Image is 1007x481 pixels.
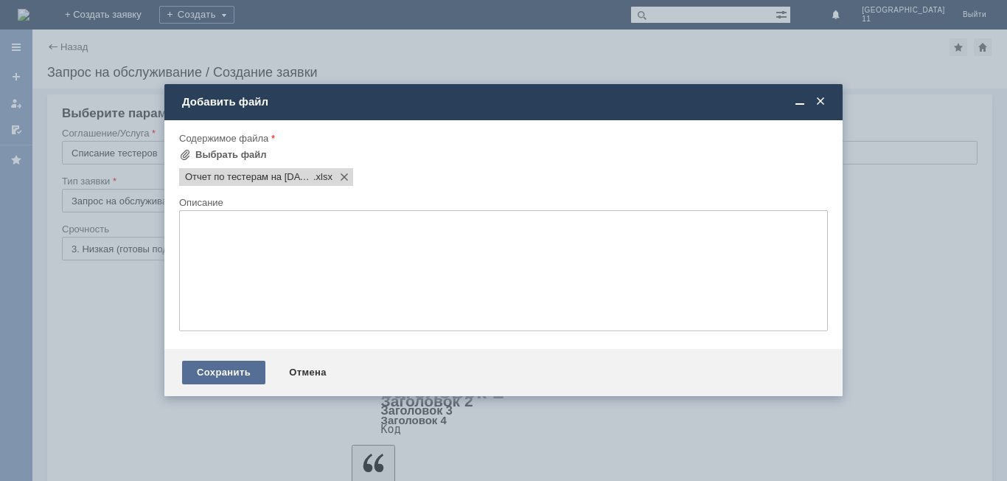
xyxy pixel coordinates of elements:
[179,198,825,207] div: Описание
[179,134,825,143] div: Содержимое файла
[195,149,267,161] div: Выбрать файл
[313,171,332,183] span: Отчет по тестерам на 27.09.25 мбк 11 Брянск.xlsx
[185,171,313,183] span: Отчет по тестерам на 27.09.25 мбк 11 Брянск.xlsx
[6,18,215,41] div: спк [PERSON_NAME] Прошу принять в работу списание тестеров
[792,95,807,108] span: Свернуть (Ctrl + M)
[813,95,828,108] span: Закрыть
[6,6,215,18] div: мбк 11 Брянск. Списание тестеров.
[182,95,828,108] div: Добавить файл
